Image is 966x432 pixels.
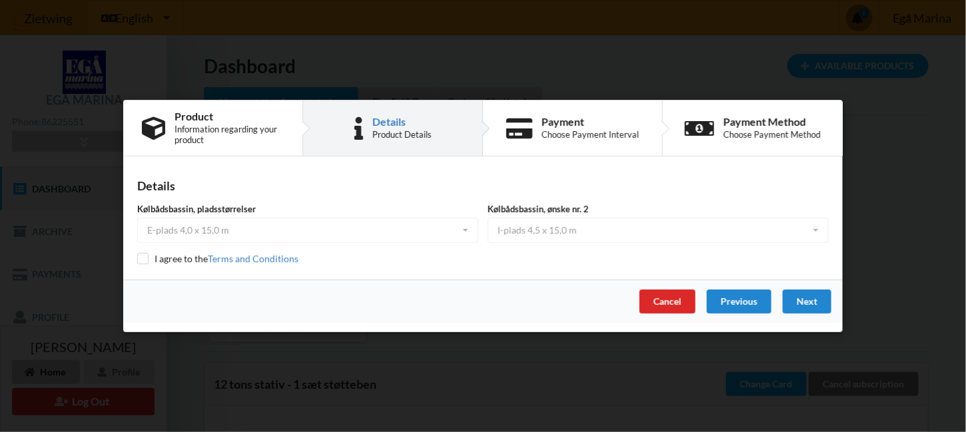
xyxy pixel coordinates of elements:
[137,178,829,194] div: Details
[137,253,298,264] label: I agree to the
[724,116,821,127] div: Payment Method
[208,253,298,264] a: Terms and Conditions
[488,203,829,215] label: Kølbådsbassin, ønske nr. 2
[372,116,432,127] div: Details
[175,124,284,145] div: Information regarding your product
[707,290,771,314] div: Previous
[640,290,696,314] div: Cancel
[175,111,284,122] div: Product
[724,129,821,140] div: Choose Payment Method
[542,129,639,140] div: Choose Payment Interval
[372,129,432,140] div: Product Details
[783,290,831,314] div: Next
[137,203,478,215] label: Kølbådsbassin, pladsstørrelser
[542,116,639,127] div: Payment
